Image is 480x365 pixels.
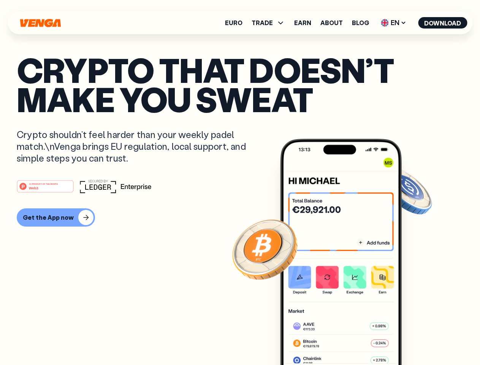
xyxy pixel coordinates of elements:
span: TRADE [252,20,273,26]
span: TRADE [252,18,285,27]
button: Get the App now [17,208,95,227]
img: USDC coin [379,163,434,218]
img: Bitcoin [231,215,299,283]
a: Earn [294,20,311,26]
a: Blog [352,20,369,26]
button: Download [418,17,467,29]
p: Crypto shouldn’t feel harder than your weekly padel match.\nVenga brings EU regulation, local sup... [17,129,257,164]
div: Get the App now [23,214,74,221]
tspan: #1 PRODUCT OF THE MONTH [29,182,58,185]
p: Crypto that doesn’t make you sweat [17,55,463,113]
a: Get the App now [17,208,463,227]
span: EN [378,17,409,29]
a: About [320,20,343,26]
img: flag-uk [381,19,388,27]
tspan: Web3 [29,186,38,190]
a: #1 PRODUCT OF THE MONTHWeb3 [17,184,74,194]
svg: Home [19,19,62,27]
a: Euro [225,20,242,26]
